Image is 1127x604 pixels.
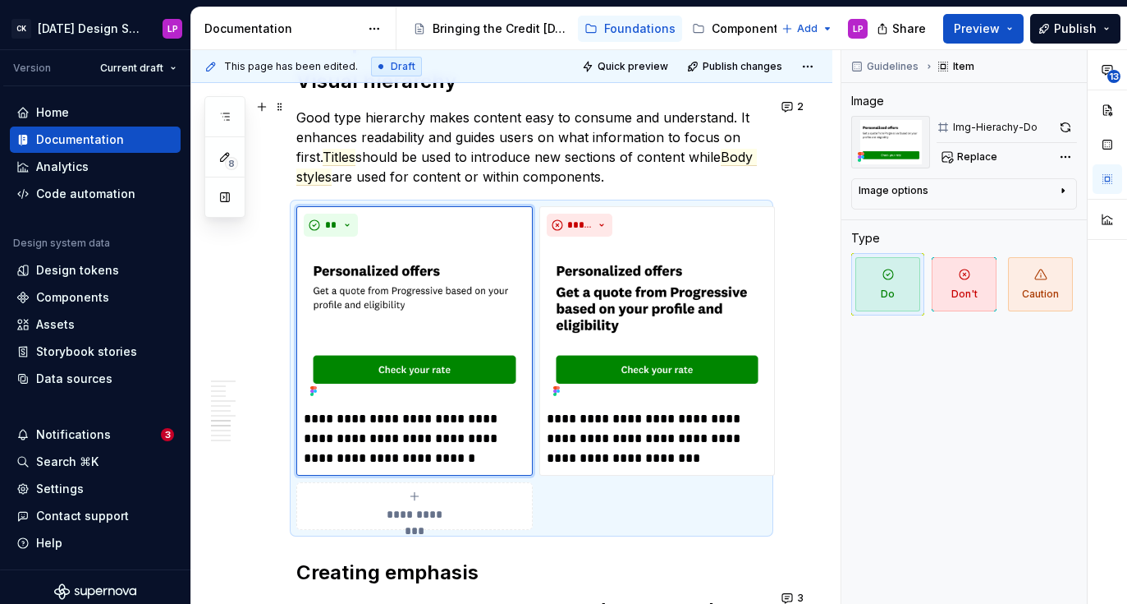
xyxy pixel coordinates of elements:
a: Documentation [10,127,181,153]
div: Search ⌘K [36,454,98,470]
div: Analytics [36,159,89,175]
button: Contact support [10,503,181,529]
p: Good type hierarchy makes content easy to consume and understand. It enhances readability and gui... [296,108,767,187]
button: Preview [943,14,1024,44]
button: CK[DATE] Design SystemLP [3,11,187,46]
div: Documentation [36,131,124,148]
div: Version [13,62,51,75]
a: Settings [10,476,181,502]
div: Bringing the Credit [DATE] brand to life across products [433,21,568,37]
span: Don't [932,257,996,311]
div: Components [712,21,785,37]
span: 13 [1107,70,1120,83]
span: Titles [323,149,355,166]
div: Design system data [13,237,110,250]
button: Guidelines [846,55,926,78]
button: Do [851,253,924,316]
div: Assets [36,316,75,333]
div: Image [851,93,884,109]
a: Components [10,284,181,311]
div: Image options [859,184,928,197]
a: Code automation [10,181,181,207]
div: Documentation [204,21,360,37]
span: Replace [957,150,997,164]
button: Caution [1004,253,1077,316]
span: 2 [797,100,804,113]
div: Home [36,104,69,121]
button: Current draft [93,57,184,80]
span: Draft [391,60,415,73]
div: Img-Hierachy-Do [953,121,1038,134]
div: Settings [36,481,84,497]
button: 2 [777,95,811,118]
div: Foundations [604,21,676,37]
h2: Creating emphasis [296,560,767,586]
button: Help [10,530,181,556]
div: [DATE] Design System [38,21,143,37]
div: Code automation [36,186,135,202]
div: Data sources [36,371,112,387]
span: This page has been edited. [224,60,358,73]
div: LP [853,22,864,35]
div: Components [36,289,109,306]
a: Analytics [10,154,181,180]
button: Replace [937,145,1005,168]
span: Guidelines [867,60,919,73]
button: Don't [928,253,1001,316]
img: 66598618-de51-49a7-bc28-e170c91bd960.png [547,243,768,403]
span: Do [855,257,920,311]
span: Publish [1054,21,1097,37]
span: 3 [161,428,174,441]
span: Caution [1008,257,1073,311]
div: Help [36,535,62,551]
span: Preview [954,21,1000,37]
div: Page tree [406,12,773,45]
button: Publish changes [682,55,790,78]
a: Home [10,99,181,126]
div: Storybook stories [36,343,137,360]
span: Add [797,22,818,35]
img: 215271b7-f121-4e97-9fd3-c4eff7c6a49e.png [304,243,525,403]
span: 8 [225,157,238,170]
div: Type [851,230,880,247]
img: 215271b7-f121-4e97-9fd3-c4eff7c6a49e.png [851,116,930,168]
button: Add [777,17,838,40]
div: CK [11,19,31,39]
button: Notifications3 [10,422,181,448]
div: Design tokens [36,262,119,279]
span: Quick preview [598,60,668,73]
button: Publish [1030,14,1120,44]
a: Design tokens [10,257,181,284]
a: Assets [10,311,181,338]
span: Publish changes [703,60,782,73]
a: Data sources [10,366,181,392]
button: Quick preview [577,55,676,78]
button: Image options [859,184,1070,204]
a: Components [685,16,791,42]
a: Foundations [578,16,682,42]
span: Share [892,21,926,37]
div: Notifications [36,426,111,443]
svg: Supernova Logo [54,583,136,600]
div: Contact support [36,508,129,524]
button: Search ⌘K [10,449,181,475]
button: Share [868,14,937,44]
a: Bringing the Credit [DATE] brand to life across products [406,16,575,42]
a: Storybook stories [10,339,181,365]
span: Current draft [100,62,163,75]
div: LP [167,22,178,35]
